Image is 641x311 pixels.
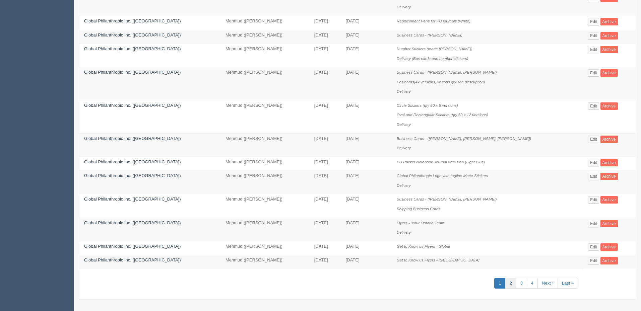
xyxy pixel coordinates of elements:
a: Archive [600,46,618,53]
i: Business Cards - ([PERSON_NAME], [PERSON_NAME], [PERSON_NAME]) [397,136,531,141]
td: Mehmud ([PERSON_NAME]) [220,157,309,171]
a: Archive [600,69,618,77]
a: Global Philanthropic Inc. ([GEOGRAPHIC_DATA]) [84,18,181,23]
a: Global Philanthropic Inc. ([GEOGRAPHIC_DATA]) [84,103,181,108]
td: [DATE] [341,30,392,44]
a: Edit [588,173,599,180]
a: Edit [588,136,599,143]
a: Archive [600,18,618,25]
td: Mehmud ([PERSON_NAME]) [220,30,309,44]
a: Global Philanthropic Inc. ([GEOGRAPHIC_DATA]) [84,70,181,75]
td: [DATE] [341,67,392,100]
td: [DATE] [341,133,392,157]
a: Global Philanthropic Inc. ([GEOGRAPHIC_DATA]) [84,136,181,141]
a: Archive [600,243,618,251]
i: Postcards(4x versions, various qty see description) [397,80,485,84]
a: Global Philanthropic Inc. ([GEOGRAPHIC_DATA]) [84,257,181,262]
i: Get to Know us Flyers - Global [397,244,450,248]
a: Edit [588,220,599,227]
td: [DATE] [341,44,392,67]
td: Mehmud ([PERSON_NAME]) [220,241,309,255]
i: PU Pocket Notebook Journal With Pen (Light Blue) [397,160,485,164]
td: [DATE] [341,100,392,133]
td: [DATE] [341,255,392,269]
a: Edit [588,32,599,40]
td: [DATE] [341,171,392,194]
a: Last » [558,278,578,289]
td: [DATE] [309,16,341,30]
a: Edit [588,18,599,25]
i: Global Philanthropic Logo with tagline Matte Stickers [397,173,488,178]
a: 4 [527,278,538,289]
td: [DATE] [341,157,392,171]
i: Get to Know us Flyers - [GEOGRAPHIC_DATA] [397,258,479,262]
a: Global Philanthropic Inc. ([GEOGRAPHIC_DATA]) [84,197,181,202]
a: Next › [537,278,558,289]
a: 1 [494,278,505,289]
td: Mehmud ([PERSON_NAME]) [220,16,309,30]
td: Mehmud ([PERSON_NAME]) [220,218,309,241]
td: [DATE] [309,218,341,241]
td: Mehmud ([PERSON_NAME]) [220,100,309,133]
i: Shipping Business Cards [397,207,441,211]
td: [DATE] [309,171,341,194]
i: Delivery [397,230,411,234]
a: Archive [600,196,618,204]
td: Mehmud ([PERSON_NAME]) [220,133,309,157]
td: Mehmud ([PERSON_NAME]) [220,255,309,269]
td: [DATE] [309,157,341,171]
td: [DATE] [309,255,341,269]
td: Mehmud ([PERSON_NAME]) [220,171,309,194]
a: Edit [588,257,599,264]
a: Archive [600,159,618,166]
td: Mehmud ([PERSON_NAME]) [220,44,309,67]
i: Business Cards - ([PERSON_NAME], [PERSON_NAME]) [397,197,497,201]
i: Delivery [397,146,411,150]
i: Flyers - 'Your Ontario Team' [397,221,445,225]
a: Global Philanthropic Inc. ([GEOGRAPHIC_DATA]) [84,159,181,164]
i: Business Cards - ([PERSON_NAME]) [397,33,462,37]
td: [DATE] [341,218,392,241]
i: Delivery (Bus cards and number stickers) [397,56,468,61]
td: [DATE] [309,241,341,255]
a: Archive [600,173,618,180]
td: [DATE] [341,194,392,218]
a: Global Philanthropic Inc. ([GEOGRAPHIC_DATA]) [84,32,181,37]
a: 3 [516,278,527,289]
a: Archive [600,136,618,143]
a: 2 [505,278,516,289]
a: Edit [588,69,599,77]
i: Delivery [397,5,411,9]
a: Edit [588,102,599,110]
td: [DATE] [309,194,341,218]
td: Mehmud ([PERSON_NAME]) [220,67,309,100]
td: [DATE] [309,44,341,67]
a: Global Philanthropic Inc. ([GEOGRAPHIC_DATA]) [84,173,181,178]
i: Business Cards - ([PERSON_NAME], [PERSON_NAME]) [397,70,497,74]
a: Archive [600,257,618,264]
a: Global Philanthropic Inc. ([GEOGRAPHIC_DATA]) [84,46,181,51]
a: Global Philanthropic Inc. ([GEOGRAPHIC_DATA]) [84,244,181,249]
a: Global Philanthropic Inc. ([GEOGRAPHIC_DATA]) [84,220,181,225]
td: [DATE] [309,30,341,44]
td: [DATE] [341,241,392,255]
a: Edit [588,159,599,166]
a: Archive [600,102,618,110]
a: Edit [588,243,599,251]
td: [DATE] [309,67,341,100]
a: Edit [588,46,599,53]
td: [DATE] [309,100,341,133]
i: Circle Stickers (qty 50 x 8 versions) [397,103,458,107]
i: Oval and Rectangular Stickers (qty 50 x 12 versions) [397,112,488,117]
i: Delivery [397,89,411,93]
td: Mehmud ([PERSON_NAME]) [220,194,309,218]
i: Replacement Pens for PU journals (White) [397,19,470,23]
td: [DATE] [341,16,392,30]
i: Delivery [397,183,411,187]
i: Number Stickers (matte [PERSON_NAME]) [397,47,472,51]
a: Edit [588,196,599,204]
td: [DATE] [309,133,341,157]
a: Archive [600,32,618,40]
i: Delivery [397,122,411,127]
a: Archive [600,220,618,227]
